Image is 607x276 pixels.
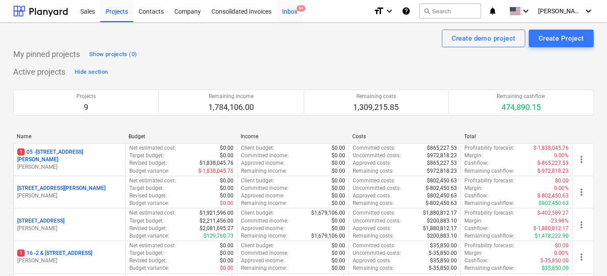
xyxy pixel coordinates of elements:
[464,232,514,240] p: Remaining cashflow :
[353,167,394,175] p: Remaining costs :
[539,33,584,44] div: Create Project
[129,159,167,167] p: Revised budget :
[220,192,234,200] p: $0.00
[464,133,569,140] div: Total
[241,144,274,152] p: Client budget :
[555,177,569,185] p: $0.00
[464,225,488,232] p: Cashflow :
[220,152,234,159] p: $0.00
[13,49,80,60] p: My pinned projects
[129,200,169,207] p: Budget variance :
[220,200,234,207] p: $0.00
[129,144,176,152] p: Net estimated cost :
[419,4,481,19] button: Search
[583,6,594,16] i: keyboard_arrow_down
[129,177,176,185] p: Net estimated cost :
[129,167,169,175] p: Budget variance :
[353,257,391,265] p: Approved costs :
[129,232,169,240] p: Budget variance :
[87,47,139,61] button: Show projects (0)
[129,185,164,192] p: Target budget :
[220,144,234,152] p: $0.00
[76,102,96,113] p: 9
[353,159,391,167] p: Approved costs :
[129,250,164,257] p: Target budget :
[129,217,164,225] p: Target budget :
[241,265,287,272] p: Remaining income :
[17,185,106,192] p: [STREET_ADDRESS][PERSON_NAME]
[353,200,394,207] p: Remaining costs :
[464,152,483,159] p: Margin :
[220,185,234,192] p: $0.00
[17,217,122,232] div: [STREET_ADDRESS][PERSON_NAME]
[332,192,345,200] p: $0.00
[373,6,384,16] i: format_size
[129,225,167,232] p: Revised budget :
[72,65,110,79] button: Hide section
[241,159,284,167] p: Approved income :
[554,250,569,257] p: 0.00%
[554,185,569,192] p: 0.00%
[353,250,401,257] p: Uncommitted costs :
[129,209,176,217] p: Net estimated cost :
[464,144,514,152] p: Profitability forecast :
[198,167,234,175] p: $-1,838,045.76
[542,265,569,272] p: $35,850.00
[537,192,569,200] p: $-802,450.63
[427,192,457,200] p: $802,450.63
[332,159,345,167] p: $0.00
[353,217,401,225] p: Uncommitted costs :
[332,152,345,159] p: $0.00
[241,152,288,159] p: Committed income :
[241,133,345,140] div: Income
[17,163,122,171] p: [PERSON_NAME]
[464,177,514,185] p: Profitability forecast :
[353,225,391,232] p: Approved costs :
[129,265,169,272] p: Budget variance :
[241,242,274,250] p: Client budget :
[128,133,233,140] div: Budget
[17,250,122,265] div: 116 -2 & [STREET_ADDRESS][PERSON_NAME]
[354,93,399,100] p: Remaining costs
[427,159,457,167] p: $865,227.53
[353,242,395,250] p: Committed costs :
[241,250,288,257] p: Committed income :
[554,152,569,159] p: 0.00%
[464,192,488,200] p: Cashflow :
[464,200,514,207] p: Remaining cashflow :
[13,67,65,77] p: Active projects
[332,177,345,185] p: $0.00
[423,209,457,217] p: $1,880,812.17
[427,167,457,175] p: $972,818.23
[452,33,516,44] div: Create demo project
[563,234,607,276] iframe: Chat Widget
[423,8,430,15] span: search
[332,250,345,257] p: $0.00
[354,102,399,113] p: 1,309,215.85
[200,159,234,167] p: $1,838,045.76
[426,200,457,207] p: $-802,450.63
[241,192,284,200] p: Approved income :
[241,167,287,175] p: Remaining income :
[241,225,284,232] p: Approved income :
[241,217,288,225] p: Committed income :
[497,93,545,100] p: Remaining cashflow
[353,192,391,200] p: Approved costs :
[497,102,545,113] p: 474,890.15
[464,257,488,265] p: Cashflow :
[17,217,64,225] p: [STREET_ADDRESS]
[17,133,121,140] div: Name
[17,225,122,232] p: [PERSON_NAME]
[402,6,411,16] i: Knowledge base
[430,257,457,265] p: $35,850.00
[464,209,514,217] p: Profitability forecast :
[529,30,594,47] button: Create Project
[17,250,92,257] p: 16 - 2 & [STREET_ADDRESS]
[464,250,483,257] p: Margin :
[129,192,167,200] p: Revised budget :
[17,148,122,163] p: 05 - [STREET_ADDRESS][PERSON_NAME]
[89,49,137,60] div: Show projects (0)
[429,265,457,272] p: $-35,850.00
[17,257,122,265] p: [PERSON_NAME]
